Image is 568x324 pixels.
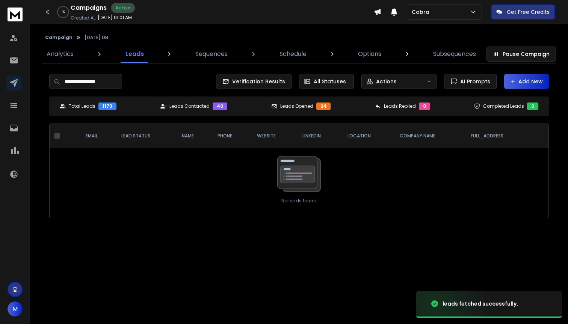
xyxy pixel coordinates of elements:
h1: Campaigns [71,3,107,12]
p: Sequences [195,50,228,59]
a: Sequences [191,45,232,63]
p: Leads Replied [384,103,416,109]
button: Add New [504,74,549,89]
p: Leads [125,50,144,59]
p: No leads found [281,198,317,204]
p: Total Leads [69,103,95,109]
p: Created At: [71,15,96,21]
p: Subsequences [433,50,476,59]
button: M [8,301,23,316]
p: Get Free Credits [507,8,550,16]
p: Analytics [47,50,74,59]
p: Leads Contacted [169,103,210,109]
p: Actions [376,78,397,85]
div: 0 [419,102,430,110]
img: logo [8,8,23,21]
th: location [341,124,394,148]
button: Pause Campaign [486,47,556,62]
p: All Statuses [314,78,346,85]
div: 40 [213,102,227,110]
p: Leads Opened [280,103,313,109]
span: Verification Results [229,78,285,85]
th: LinkedIn [296,124,341,148]
p: Schedule [279,50,307,59]
a: Schedule [275,45,311,63]
div: 1173 [98,102,116,110]
p: [DATE] 01:01 AM [98,15,132,21]
th: full_address [465,124,531,148]
button: Campaign [45,35,73,41]
div: 24 [316,102,331,110]
th: Company Name [394,124,464,148]
th: NAME [176,124,211,148]
button: AI Prompts [444,74,497,89]
p: Options [358,50,381,59]
div: leads fetched successfully. [443,300,518,307]
th: LEAD STATUS [115,124,176,148]
button: Get Free Credits [491,5,555,20]
button: Verification Results [216,74,292,89]
p: Cobra [412,8,432,16]
p: 1 % [62,10,65,14]
p: [DATE] DB [85,35,108,41]
div: Active [111,3,135,13]
th: Phone [211,124,251,148]
a: Subsequences [429,45,480,63]
a: Analytics [42,45,78,63]
div: 0 [527,102,538,110]
a: Options [353,45,386,63]
th: website [251,124,296,148]
th: EMAIL [80,124,115,148]
p: Completed Leads [483,103,524,109]
a: Leads [121,45,148,63]
span: AI Prompts [457,78,490,85]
